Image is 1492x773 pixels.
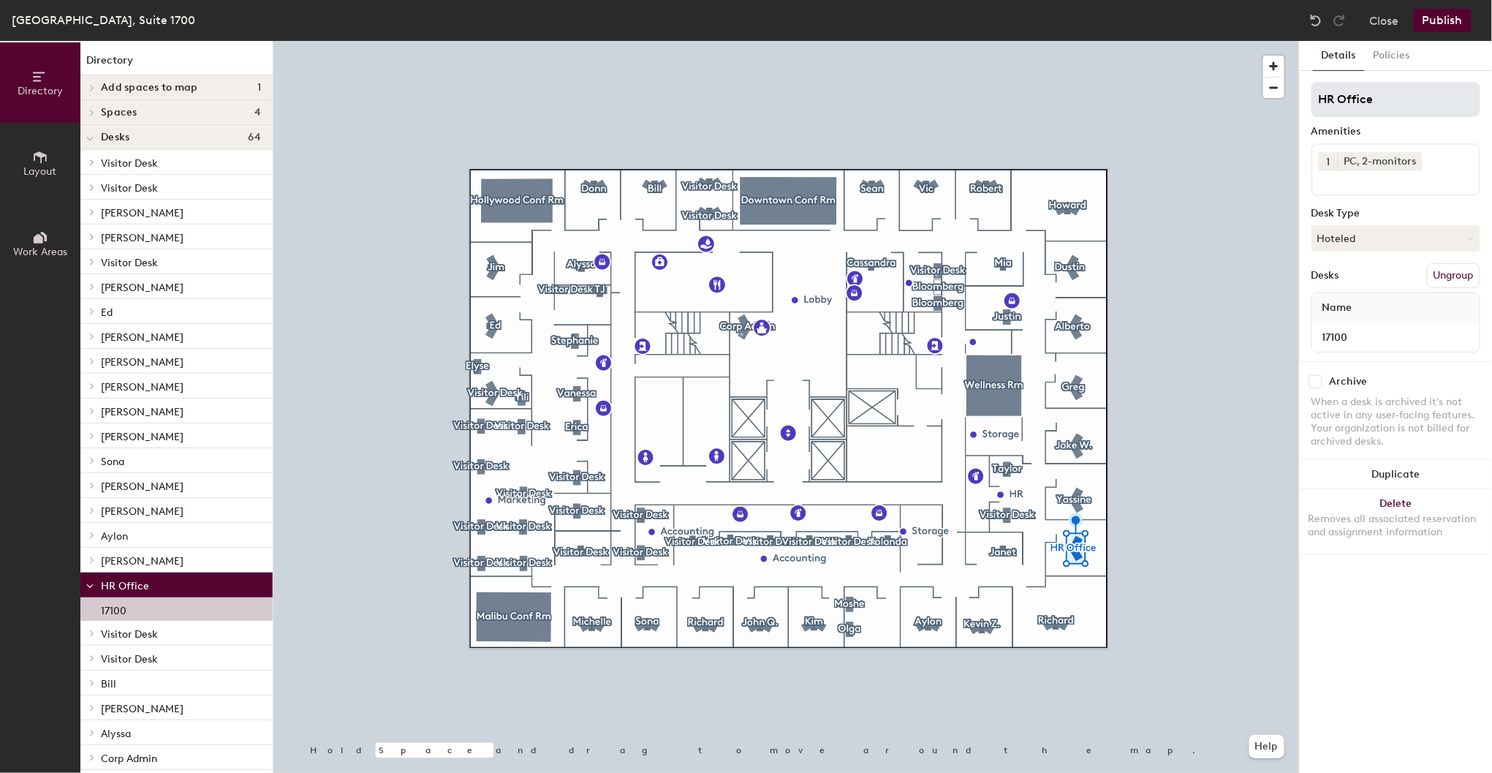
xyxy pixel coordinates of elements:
[101,157,158,170] span: Visitor Desk
[1311,208,1480,219] div: Desk Type
[12,11,195,29] div: [GEOGRAPHIC_DATA], Suite 1700
[1338,152,1423,171] div: PC, 2-monitors
[1311,126,1480,137] div: Amenities
[1300,489,1492,554] button: DeleteRemoves all associated reservation and assignment information
[101,580,149,592] span: HR Office
[80,53,273,75] h1: Directory
[1309,513,1483,539] div: Removes all associated reservation and assignment information
[101,555,183,568] span: [PERSON_NAME]
[1311,270,1339,282] div: Desks
[1327,154,1330,170] span: 1
[101,306,113,319] span: Ed
[101,480,183,493] span: [PERSON_NAME]
[13,246,67,258] span: Work Areas
[101,431,183,443] span: [PERSON_NAME]
[1315,295,1360,321] span: Name
[254,107,261,118] span: 4
[101,107,137,118] span: Spaces
[1427,263,1480,288] button: Ungroup
[101,600,126,617] p: 17100
[101,331,183,344] span: [PERSON_NAME]
[101,132,129,143] span: Desks
[101,703,183,715] span: [PERSON_NAME]
[1313,41,1365,71] button: Details
[257,82,261,94] span: 1
[1319,152,1338,171] button: 1
[101,456,124,468] span: Sona
[101,678,116,690] span: Bill
[1311,225,1480,252] button: Hoteled
[248,132,261,143] span: 64
[1309,13,1323,28] img: Undo
[101,207,183,219] span: [PERSON_NAME]
[101,282,183,294] span: [PERSON_NAME]
[1311,396,1480,448] div: When a desk is archived it's not active in any user-facing features. Your organization is not bil...
[1249,735,1284,758] button: Help
[101,728,131,740] span: Alyssa
[101,257,158,269] span: Visitor Desk
[1370,9,1399,32] button: Close
[101,530,128,543] span: Aylon
[1365,41,1419,71] button: Policies
[101,381,183,393] span: [PERSON_NAME]
[101,406,183,418] span: [PERSON_NAME]
[101,82,198,94] span: Add spaces to map
[1414,9,1472,32] button: Publish
[101,628,158,641] span: Visitor Desk
[101,182,158,195] span: Visitor Desk
[101,505,183,518] span: [PERSON_NAME]
[101,753,157,765] span: Corp Admin
[1332,13,1347,28] img: Redo
[18,85,63,97] span: Directory
[1330,376,1368,388] div: Archive
[1315,327,1477,347] input: Unnamed desk
[101,232,183,244] span: [PERSON_NAME]
[1300,460,1492,489] button: Duplicate
[24,165,57,178] span: Layout
[101,653,158,665] span: Visitor Desk
[101,356,183,369] span: [PERSON_NAME]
